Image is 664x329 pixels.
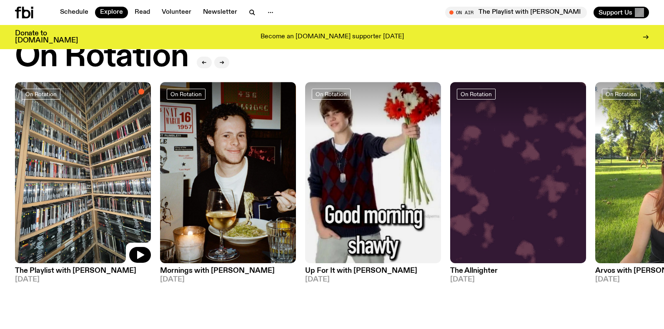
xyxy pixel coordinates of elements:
button: Support Us [594,7,649,18]
a: On Rotation [602,89,641,100]
a: Read [130,7,155,18]
a: The Playlist with [PERSON_NAME][DATE] [15,263,151,283]
span: On Rotation [170,91,202,97]
h3: Donate to [DOMAIN_NAME] [15,30,78,44]
a: Explore [95,7,128,18]
span: On Rotation [606,91,637,97]
h3: The Allnighter [450,267,586,274]
a: The Allnighter[DATE] [450,263,586,283]
a: Volunteer [157,7,196,18]
img: Sam blankly stares at the camera, brightly lit by a camera flash wearing a hat collared shirt and... [160,82,296,263]
a: Up For It with [PERSON_NAME][DATE] [305,263,441,283]
p: Become an [DOMAIN_NAME] supporter [DATE] [261,33,404,41]
span: On Rotation [25,91,57,97]
button: On AirThe Playlist with [PERSON_NAME] [445,7,587,18]
span: [DATE] [450,276,586,283]
a: On Rotation [457,89,496,100]
a: Mornings with [PERSON_NAME][DATE] [160,263,296,283]
span: [DATE] [15,276,151,283]
h2: On Rotation [15,41,188,73]
a: Newsletter [198,7,242,18]
span: Support Us [599,9,632,16]
span: [DATE] [160,276,296,283]
a: On Rotation [167,89,205,100]
img: A corner shot of the fbi music library [15,82,151,263]
a: Schedule [55,7,93,18]
a: On Rotation [22,89,60,100]
span: On Rotation [461,91,492,97]
h3: The Playlist with [PERSON_NAME] [15,267,151,274]
a: On Rotation [312,89,351,100]
h3: Up For It with [PERSON_NAME] [305,267,441,274]
span: [DATE] [305,276,441,283]
h3: Mornings with [PERSON_NAME] [160,267,296,274]
span: On Rotation [316,91,347,97]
